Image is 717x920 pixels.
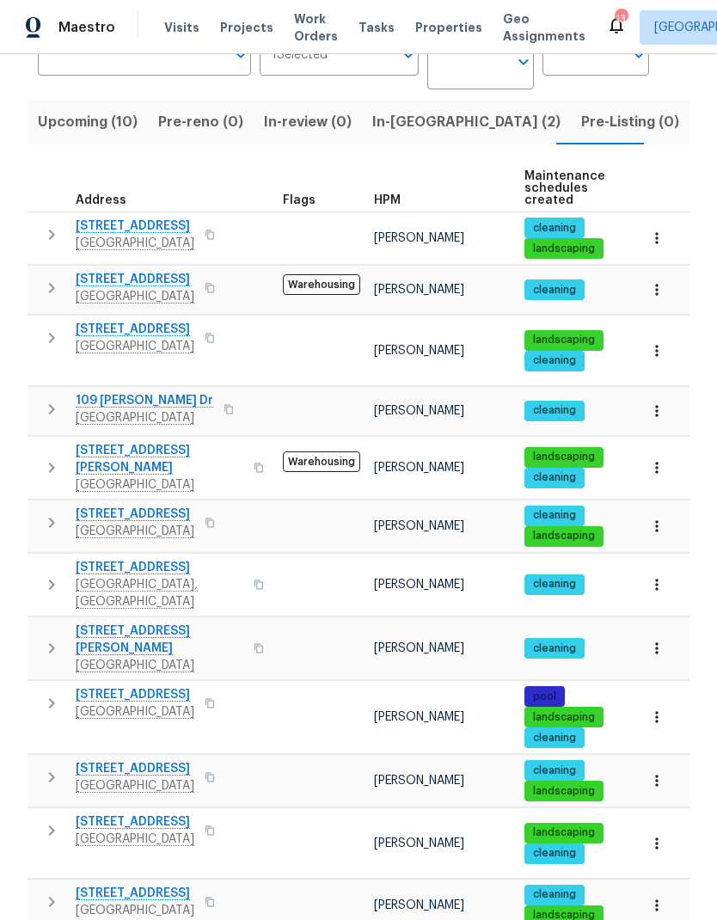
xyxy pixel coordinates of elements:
[374,345,464,357] span: [PERSON_NAME]
[526,221,583,236] span: cleaning
[526,846,583,861] span: cleaning
[76,194,126,206] span: Address
[627,43,651,67] button: Open
[283,451,360,472] span: Warehousing
[396,43,420,67] button: Open
[374,520,464,532] span: [PERSON_NAME]
[283,274,360,295] span: Warehousing
[526,710,602,725] span: landscaping
[526,887,583,902] span: cleaning
[372,110,561,134] span: In-[GEOGRAPHIC_DATA] (2)
[374,775,464,787] span: [PERSON_NAME]
[526,784,602,799] span: landscaping
[526,690,563,704] span: pool
[526,764,583,778] span: cleaning
[415,19,482,36] span: Properties
[374,232,464,244] span: [PERSON_NAME]
[615,10,627,28] div: 13
[526,470,583,485] span: cleaning
[358,21,395,34] span: Tasks
[526,333,602,347] span: landscaping
[526,508,583,523] span: cleaning
[524,170,605,206] span: Maintenance schedules created
[526,283,583,297] span: cleaning
[581,110,679,134] span: Pre-Listing (0)
[264,110,352,134] span: In-review (0)
[164,19,199,36] span: Visits
[272,48,328,63] span: 1 Selected
[526,577,583,592] span: cleaning
[526,529,602,543] span: landscaping
[526,403,583,418] span: cleaning
[220,19,273,36] span: Projects
[526,825,602,840] span: landscaping
[526,731,583,745] span: cleaning
[294,10,338,45] span: Work Orders
[512,50,536,74] button: Open
[503,10,585,45] span: Geo Assignments
[38,110,138,134] span: Upcoming (10)
[374,405,464,417] span: [PERSON_NAME]
[58,19,115,36] span: Maestro
[76,902,194,919] span: [GEOGRAPHIC_DATA]
[374,642,464,654] span: [PERSON_NAME]
[158,110,243,134] span: Pre-reno (0)
[283,194,316,206] span: Flags
[526,450,602,464] span: landscaping
[526,242,602,256] span: landscaping
[374,284,464,296] span: [PERSON_NAME]
[374,837,464,849] span: [PERSON_NAME]
[374,899,464,911] span: [PERSON_NAME]
[526,353,583,368] span: cleaning
[374,711,464,723] span: [PERSON_NAME]
[526,641,583,656] span: cleaning
[374,462,464,474] span: [PERSON_NAME]
[229,43,253,67] button: Open
[374,194,401,206] span: HPM
[374,579,464,591] span: [PERSON_NAME]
